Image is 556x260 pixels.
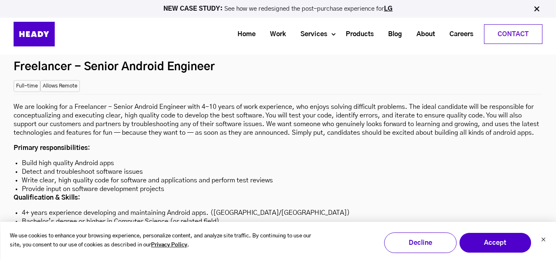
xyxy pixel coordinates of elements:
p: We use cookies to enhance your browsing experience, personalize content, and analyze site traffic... [10,232,324,251]
a: Products [335,27,378,42]
li: Detect and troubleshoot software issues [22,168,534,176]
small: Full-time [14,80,40,92]
small: Allows Remote [40,80,80,92]
li: Provide input on software development projects [22,185,534,193]
strong: NEW CASE STUDY: [163,6,224,12]
a: About [406,27,439,42]
a: Work [260,27,290,42]
img: Heady_Logo_Web-01 (1) [14,22,55,46]
li: Build high quality Android apps [22,159,534,168]
a: Privacy Policy [151,241,187,250]
li: 4+ years experience developing and maintaining Android apps. ([GEOGRAPHIC_DATA]/[GEOGRAPHIC_DATA]) [22,209,534,217]
h2: Freelancer - Senior Android Engineer [14,58,542,76]
li: Bachelor’s degree or higher in Computer Science (or related field) [22,217,534,226]
a: Services [290,27,331,42]
a: Careers [439,27,477,42]
strong: Primary responsibilities: [14,145,90,151]
a: Home [227,27,260,42]
button: Accept [459,232,531,253]
button: Dismiss cookie banner [541,236,546,245]
div: Navigation Menu [75,24,542,44]
p: See how we redesigned the post-purchase experience for [4,6,552,12]
img: Close Bar [533,5,541,13]
li: Write clear, high quality code for software and applications and perform test reviews [22,176,534,185]
button: Decline [384,232,456,253]
p: We are looking for a Freelancer - Senior Android Engineer with 4-10 years of work experience, who... [14,103,542,137]
strong: Qualification & Skills: [14,194,80,201]
a: LG [384,6,393,12]
a: Blog [378,27,406,42]
a: Contact [484,25,542,44]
